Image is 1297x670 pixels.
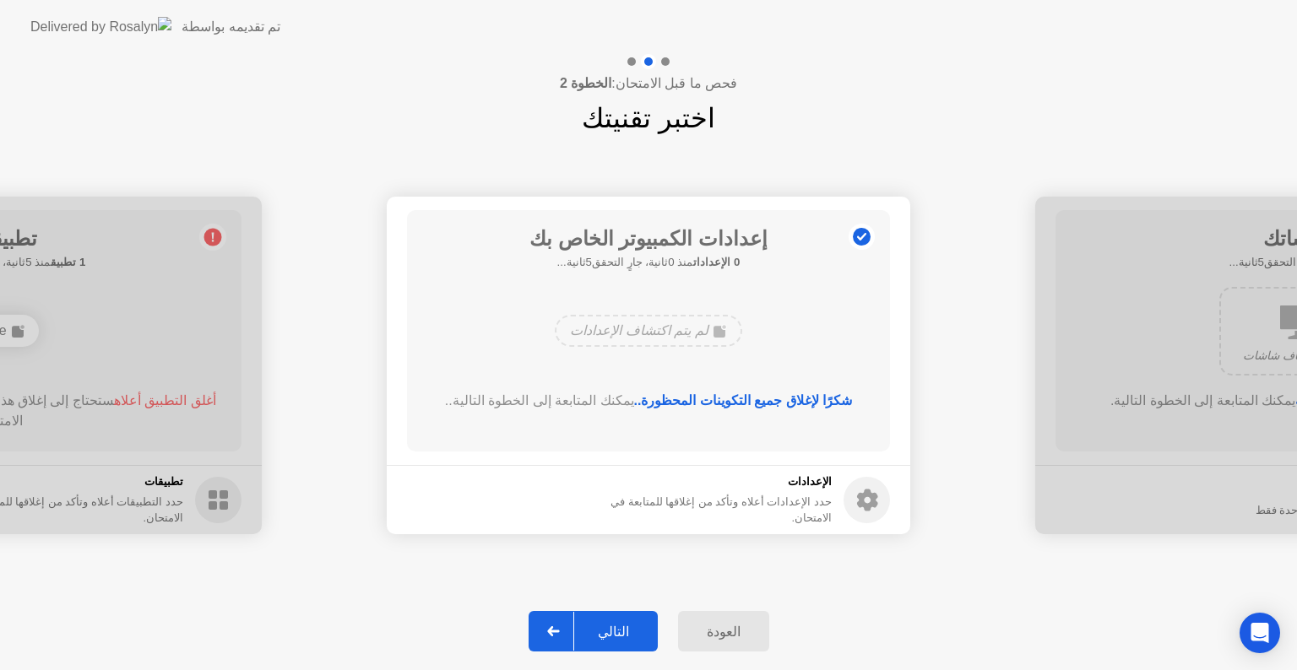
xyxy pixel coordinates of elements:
[560,73,737,94] h4: فحص ما قبل الامتحان:
[431,391,866,411] div: يمكنك المتابعة إلى الخطوة التالية..
[555,315,741,347] div: لم يتم اكتشاف الإعدادات
[693,256,740,268] b: 0 الإعدادات
[1240,613,1280,653] div: Open Intercom Messenger
[574,624,653,640] div: التالي
[576,494,832,526] div: حدد الإعدادات أعلاه وتأكد من إغلاقها للمتابعة في الامتحان.
[678,611,769,651] button: العودة
[683,624,764,640] div: العودة
[30,17,171,36] img: Delivered by Rosalyn
[529,224,768,254] h1: إعدادات الكمبيوتر الخاص بك
[560,76,611,90] b: الخطوة 2
[182,17,280,37] div: تم تقديمه بواسطة
[582,98,715,138] h1: اختبر تقنيتك
[634,393,853,408] b: شكرًا لإغلاق جميع التكوينات المحظورة..
[529,611,658,651] button: التالي
[529,254,768,271] h5: منذ 0ثانية، جارٍ التحقق5ثانية...
[576,473,832,490] h5: الإعدادات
